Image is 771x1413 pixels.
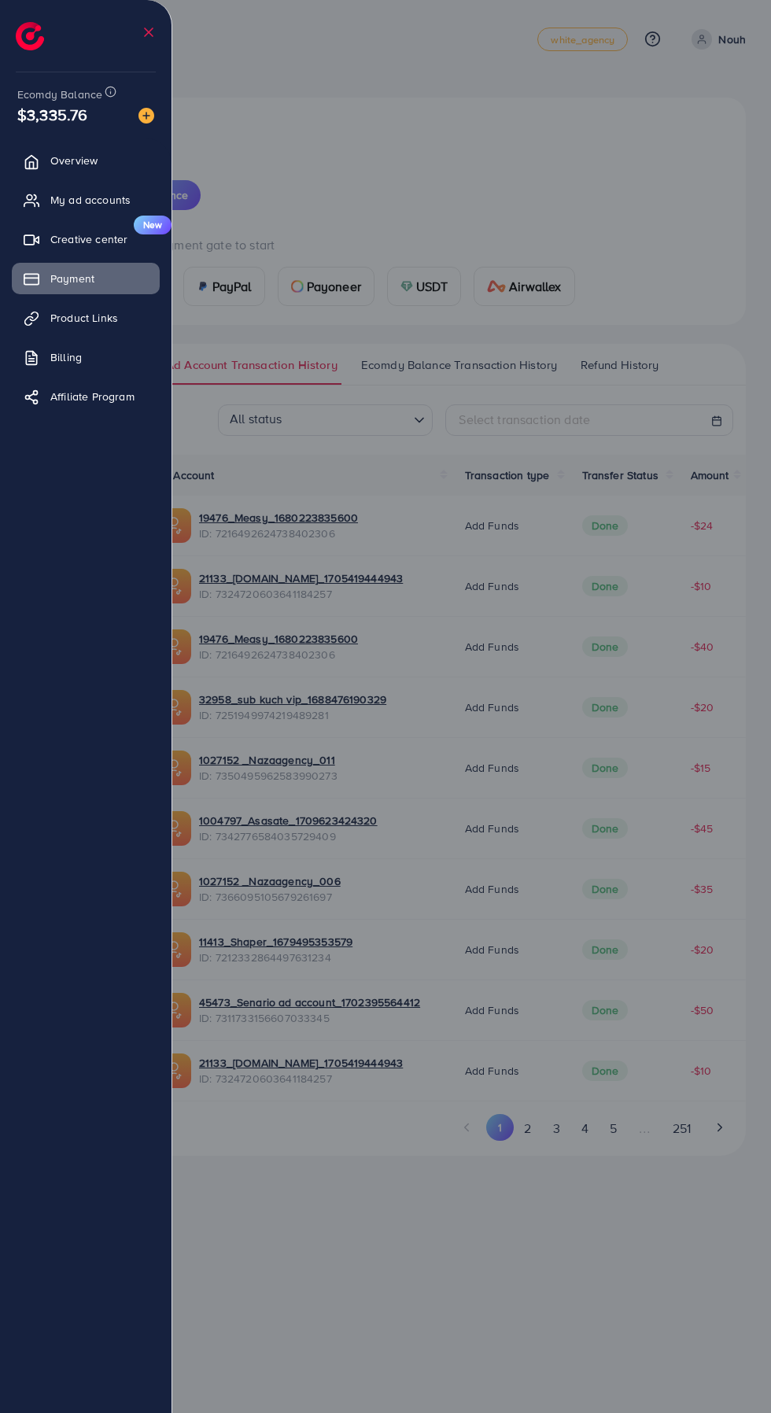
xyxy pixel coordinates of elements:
[12,302,160,334] a: Product Links
[134,216,172,234] span: New
[50,389,135,404] span: Affiliate Program
[17,103,87,126] span: $3,335.76
[12,184,160,216] a: My ad accounts
[138,108,154,124] img: image
[50,192,131,208] span: My ad accounts
[50,231,127,247] span: Creative center
[12,223,160,255] a: Creative centerNew
[50,349,82,365] span: Billing
[12,263,160,294] a: Payment
[704,1342,759,1401] iframe: Chat
[12,341,160,373] a: Billing
[50,153,98,168] span: Overview
[17,87,102,102] span: Ecomdy Balance
[50,271,94,286] span: Payment
[12,381,160,412] a: Affiliate Program
[50,310,118,326] span: Product Links
[12,145,160,176] a: Overview
[16,22,44,50] img: logo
